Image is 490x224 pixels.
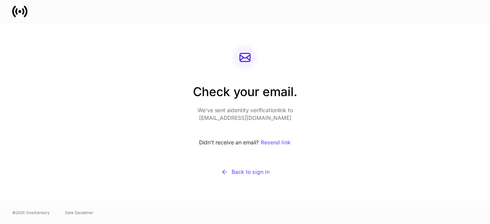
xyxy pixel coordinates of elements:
p: We’ve sent a identity verification link to [EMAIL_ADDRESS][DOMAIN_NAME] [193,106,297,122]
div: Back to sign in [221,168,269,176]
h2: Check your email. [193,83,297,106]
button: Resend link [260,134,291,151]
span: © 2025 OneAdvisory [12,209,50,216]
a: Data Disclaimer [65,209,93,216]
button: Back to sign in [193,163,297,181]
div: Resend link [261,140,291,145]
div: Didn’t receive an email? [193,134,297,151]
